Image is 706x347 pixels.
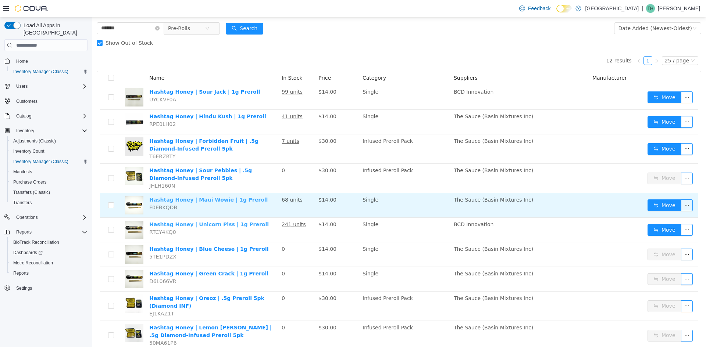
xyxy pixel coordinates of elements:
[589,283,601,295] button: icon: ellipsis
[16,229,32,235] span: Reports
[13,82,88,91] span: Users
[10,259,56,267] a: Metrc Reconciliation
[10,248,46,257] a: Dashboards
[227,72,245,77] span: $14.00
[1,111,90,121] button: Catalog
[227,180,245,185] span: $14.00
[552,39,560,47] a: 1
[10,178,50,187] a: Purchase Orders
[190,72,211,77] u: 99 units
[516,1,553,16] a: Feedback
[268,274,359,304] td: Infused Preroll Pack
[57,278,172,292] a: Hashtag Honey | Oreoz | .5g Preroll 5pk (Diamond INF)
[134,6,171,17] button: icon: searchSearch
[10,178,88,187] span: Purchase Orders
[33,228,51,246] img: Hashtag Honey | Blue Cheese | 1g Preroll hero shot
[268,176,359,200] td: Single
[227,278,245,284] span: $30.00
[10,67,88,76] span: Inventory Manager (Classic)
[589,256,601,268] button: icon: ellipsis
[556,99,589,111] button: icon: swapMove
[268,93,359,117] td: Single
[7,258,90,268] button: Metrc Reconciliation
[10,157,71,166] a: Inventory Manager (Classic)
[362,204,402,210] span: BCD Innovation
[13,126,37,135] button: Inventory
[589,74,601,86] button: icon: ellipsis
[7,146,90,156] button: Inventory Count
[1,96,90,106] button: Customers
[7,268,90,278] button: Reports
[7,247,90,258] a: Dashboards
[190,121,207,127] u: 7 units
[227,307,245,313] span: $30.00
[362,180,441,185] span: The Sauce (Basin Mixtures Inc)
[57,323,85,329] span: 50MA61P6
[13,57,31,66] a: Home
[16,128,34,134] span: Inventory
[362,253,441,259] span: The Sauce (Basin Mixtures Inc)
[556,231,589,243] button: icon: swapMove
[227,253,245,259] span: $14.00
[7,156,90,167] button: Inventory Manager (Classic)
[7,237,90,247] button: BioTrack Reconciliation
[589,207,601,218] button: icon: ellipsis
[10,188,88,197] span: Transfers (Classic)
[190,150,193,156] span: 0
[268,304,359,333] td: Infused Preroll Pack
[556,207,589,218] button: icon: swapMove
[1,81,90,91] button: Users
[190,180,211,185] u: 68 units
[227,229,245,235] span: $14.00
[16,285,32,291] span: Settings
[589,99,601,111] button: icon: ellipsis
[500,58,535,64] span: Manufacturer
[556,74,589,86] button: icon: swapMove
[13,179,47,185] span: Purchase Orders
[13,200,32,206] span: Transfers
[268,68,359,93] td: Single
[362,150,441,156] span: The Sauce (Basin Mixtures Inc)
[33,95,51,114] img: Hashtag Honey | Hindu Kush | 1g Preroll hero shot
[10,67,71,76] a: Inventory Manager (Classic)
[15,5,48,12] img: Cova
[16,98,38,104] span: Customers
[57,293,82,299] span: EJ1KAZ1T
[599,41,603,46] i: icon: down
[190,204,214,210] u: 241 units
[528,5,550,12] span: Feedback
[362,96,441,102] span: The Sauce (Basin Mixtures Inc)
[563,41,567,46] i: icon: right
[556,256,589,268] button: icon: swapMove
[271,58,294,64] span: Category
[57,96,174,102] a: Hashtag Honey | Hindu Kush | 1g Preroll
[13,189,50,195] span: Transfers (Classic)
[1,55,90,66] button: Home
[589,182,601,194] button: icon: ellipsis
[10,259,88,267] span: Metrc Reconciliation
[57,261,85,267] span: D6L066VR
[13,138,56,144] span: Adjustments (Classic)
[57,204,177,210] a: Hashtag Honey | Unicorn Piss | 1g Preroll
[57,136,83,142] span: T6ERZRTY
[33,253,51,271] img: Hashtag Honey | Green Crack | 1g Preroll hero shot
[10,137,88,145] span: Adjustments (Classic)
[13,97,88,106] span: Customers
[57,180,176,185] a: Hashtag Honey | Maui Wowie | 1g Preroll
[190,229,193,235] span: 0
[10,167,88,176] span: Manifests
[76,6,98,17] span: Pre-Rolls
[7,187,90,198] button: Transfers (Classic)
[4,53,88,312] nav: Complex example
[514,39,539,48] li: 12 results
[552,39,560,48] li: 1
[57,236,85,242] span: 5TE1PDZX
[13,213,41,222] button: Operations
[13,82,31,91] button: Users
[57,307,180,321] a: Hashtag Honey | Lemon [PERSON_NAME] | .5g Diamond-Infused Preroll 5pk
[13,69,68,75] span: Inventory Manager (Classic)
[560,39,569,48] li: Next Page
[7,66,90,77] button: Inventory Manager (Classic)
[10,198,88,207] span: Transfers
[190,307,193,313] span: 0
